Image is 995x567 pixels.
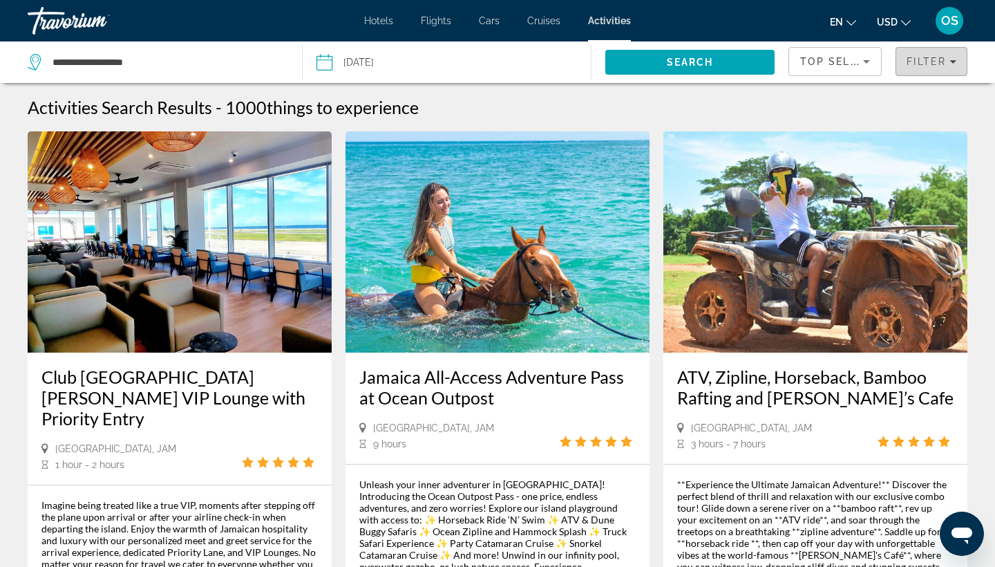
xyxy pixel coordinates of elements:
[216,97,222,118] span: -
[588,15,631,26] a: Activities
[677,366,954,408] a: ATV, Zipline, Horseback, Bamboo Rafting and [PERSON_NAME]’s Cafe
[663,131,967,353] img: ATV, Zipline, Horseback, Bamboo Rafting and Rick’s Cafe
[41,366,318,429] a: Club [GEOGRAPHIC_DATA][PERSON_NAME] VIP Lounge with Priority Entry
[267,97,419,118] span: things to experience
[907,56,946,67] span: Filter
[28,3,166,39] a: Travorium
[941,14,958,28] span: OS
[931,6,967,35] button: User Menu
[940,512,984,556] iframe: Button to launch messaging window
[895,47,967,76] button: Filters
[691,422,812,434] span: [GEOGRAPHIC_DATA], JAM
[373,422,494,434] span: [GEOGRAPHIC_DATA], JAM
[830,17,843,28] span: en
[28,97,212,118] h1: Activities Search Results
[55,459,124,470] span: 1 hour - 2 hours
[479,15,500,26] a: Cars
[830,12,856,32] button: Change language
[316,41,591,83] button: [DATE]Date: Oct 26, 2025
[877,17,898,28] span: USD
[527,15,560,26] a: Cruises
[800,56,879,67] span: Top Sellers
[345,131,650,353] img: Jamaica All-Access Adventure Pass at Ocean Outpost
[51,52,281,73] input: Search destination
[800,53,870,70] mat-select: Sort by
[225,97,419,118] h2: 1000
[373,438,406,449] span: 9 hours
[28,131,332,353] img: Club Mobay Sangster Airport VIP Lounge with Priority Entry
[421,15,451,26] a: Flights
[877,12,911,32] button: Change currency
[55,443,176,454] span: [GEOGRAPHIC_DATA], JAM
[605,50,775,75] button: Search
[691,438,766,449] span: 3 hours - 7 hours
[359,366,636,408] a: Jamaica All-Access Adventure Pass at Ocean Outpost
[667,57,714,68] span: Search
[364,15,393,26] a: Hotels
